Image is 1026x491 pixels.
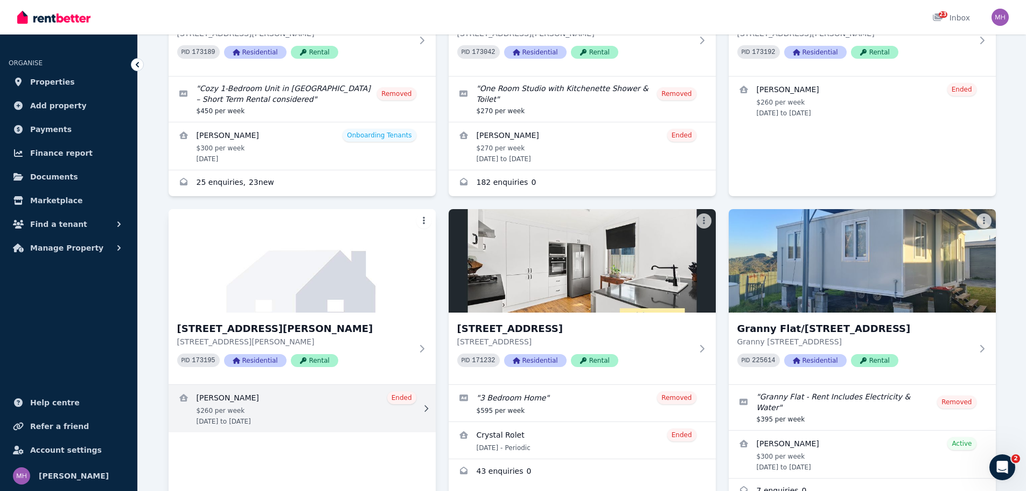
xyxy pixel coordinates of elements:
[989,454,1015,480] iframe: Intercom live chat
[729,209,996,384] a: Granny Flat/22 Shellharbour Road, PrimbeeGranny Flat/[STREET_ADDRESS]Granny [STREET_ADDRESS]PID 2...
[571,46,618,59] span: Rental
[9,237,129,259] button: Manage Property
[784,46,847,59] span: Residential
[976,213,992,229] button: More options
[9,190,129,211] a: Marketplace
[169,209,436,313] img: 4/28 Graham Ave, Gwynneville
[729,77,996,124] a: View details for Nushrat Jahan
[224,46,287,59] span: Residential
[9,416,129,437] a: Refer a friend
[9,71,129,93] a: Properties
[9,392,129,413] a: Help centre
[177,321,412,336] h3: [STREET_ADDRESS][PERSON_NAME]
[169,385,436,432] a: View details for Allison Copas
[449,209,716,313] img: 22 Shellharbour Rd, Primbee
[737,336,972,347] p: Granny [STREET_ADDRESS]
[784,354,847,367] span: Residential
[169,209,436,384] a: 4/28 Graham Ave, Gwynneville[STREET_ADDRESS][PERSON_NAME][STREET_ADDRESS][PERSON_NAME]PID 173195R...
[729,385,996,430] a: Edit listing: Granny Flat - Rent Includes Electricity & Water
[224,354,287,367] span: Residential
[182,49,190,55] small: PID
[177,336,412,347] p: [STREET_ADDRESS][PERSON_NAME]
[504,46,567,59] span: Residential
[742,357,750,363] small: PID
[457,336,692,347] p: [STREET_ADDRESS]
[472,49,495,56] code: 173042
[9,439,129,461] a: Account settings
[851,46,898,59] span: Rental
[169,77,436,122] a: Edit listing: Cozy 1-Bedroom Unit in Gwynneville – Short Term Rental considered
[449,209,716,384] a: 22 Shellharbour Rd, Primbee[STREET_ADDRESS][STREET_ADDRESS]PID 171232ResidentialRental
[17,9,90,25] img: RentBetter
[449,385,716,421] a: Edit listing: 3 Bedroom Home
[192,357,215,364] code: 173195
[992,9,1009,26] img: Martyn Hinde
[729,431,996,478] a: View details for Nushrat Jahan
[932,12,970,23] div: Inbox
[13,467,30,485] img: Martyn Hinde
[696,213,711,229] button: More options
[449,170,716,196] a: Enquiries for 2/28 Graham Ave, Gwynneville
[182,357,190,363] small: PID
[737,321,972,336] h3: Granny Flat/[STREET_ADDRESS]
[449,459,716,485] a: Enquiries for 22 Shellharbour Rd, Primbee
[939,11,947,18] span: 23
[9,119,129,140] a: Payments
[462,49,470,55] small: PID
[192,49,215,56] code: 173189
[742,49,750,55] small: PID
[30,147,93,160] span: Finance report
[39,469,109,482] span: [PERSON_NAME]
[449,422,716,459] a: View details for Crystal Rolet
[449,122,716,170] a: View details for Ge Guo
[571,354,618,367] span: Rental
[30,218,87,231] span: Find a tenant
[30,241,103,254] span: Manage Property
[9,213,129,235] button: Find a tenant
[9,59,43,67] span: ORGANISE
[30,170,78,183] span: Documents
[169,122,436,170] a: View details for Gary OGHLANIAN
[291,46,338,59] span: Rental
[30,194,82,207] span: Marketplace
[462,357,470,363] small: PID
[752,49,775,56] code: 173192
[9,142,129,164] a: Finance report
[9,166,129,188] a: Documents
[30,123,72,136] span: Payments
[30,75,75,88] span: Properties
[449,77,716,122] a: Edit listing: One Room Studio with Kitchenette Shower & Toilet
[30,420,89,433] span: Refer a friend
[729,209,996,313] img: Granny Flat/22 Shellharbour Road, Primbee
[291,354,338,367] span: Rental
[752,357,775,364] code: 225614
[169,170,436,196] a: Enquiries for 1/28 Graham Ave, Gwynneville
[30,444,102,457] span: Account settings
[851,354,898,367] span: Rental
[30,396,80,409] span: Help centre
[1011,454,1020,463] span: 2
[30,99,87,112] span: Add property
[457,321,692,336] h3: [STREET_ADDRESS]
[472,357,495,364] code: 171232
[416,213,431,229] button: More options
[9,95,129,116] a: Add property
[504,354,567,367] span: Residential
